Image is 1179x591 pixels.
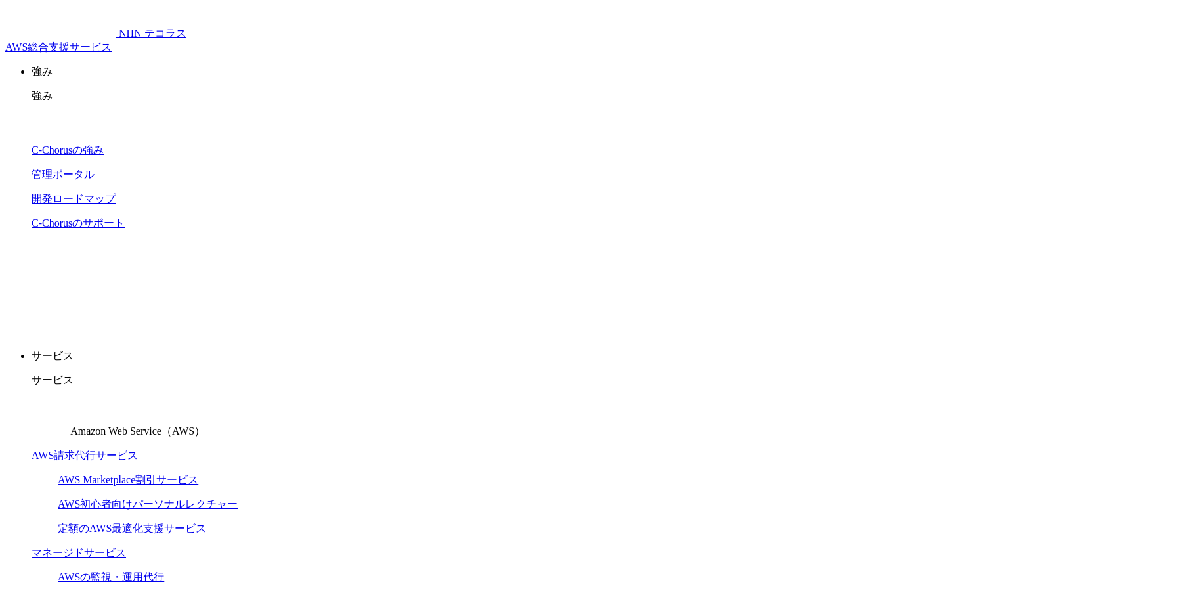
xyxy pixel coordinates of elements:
[32,65,1174,79] p: 強み
[609,273,821,306] a: まずは相談する
[5,5,116,37] img: AWS総合支援サービス C-Chorus
[32,349,1174,363] p: サービス
[32,89,1174,103] p: 強み
[32,547,126,558] a: マネージドサービス
[385,273,596,306] a: 資料を請求する
[58,523,206,534] a: 定額のAWS最適化支援サービス
[58,498,238,510] a: AWS初心者向けパーソナルレクチャー
[32,169,95,180] a: 管理ポータル
[32,144,104,156] a: C-Chorusの強み
[5,28,186,53] a: AWS総合支援サービス C-Chorus NHN テコラスAWS総合支援サービス
[32,398,68,435] img: Amazon Web Service（AWS）
[32,193,116,204] a: 開発ロードマップ
[58,571,164,582] a: AWSの監視・運用代行
[32,374,1174,387] p: サービス
[32,450,138,461] a: AWS請求代行サービス
[58,474,198,485] a: AWS Marketplace割引サービス
[32,217,125,229] a: C-Chorusのサポート
[70,426,205,437] span: Amazon Web Service（AWS）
